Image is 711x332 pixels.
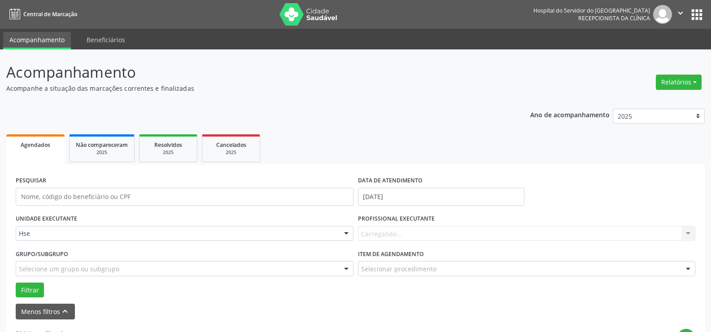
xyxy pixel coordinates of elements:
[19,229,335,238] span: Hse
[6,61,495,84] p: Acompanhamento
[23,10,77,18] span: Central de Marcação
[358,174,423,188] label: DATA DE ATENDIMENTO
[358,212,435,226] label: PROFISSIONAL EXECUTANTE
[533,7,650,14] div: Hospital do Servidor do [GEOGRAPHIC_DATA]
[21,141,50,149] span: Agendados
[358,188,524,206] input: Selecione um intervalo
[16,247,68,261] label: Grupo/Subgrupo
[6,84,495,93] p: Acompanhe a situação das marcações correntes e finalizadas
[16,174,46,188] label: PESQUISAR
[16,283,44,298] button: Filtrar
[60,306,70,316] i: keyboard_arrow_up
[76,141,128,149] span: Não compareceram
[672,5,689,24] button: 
[209,149,253,156] div: 2025
[19,264,119,274] span: Selecione um grupo ou subgrupo
[361,264,436,274] span: Selecionar procedimento
[689,7,705,22] button: apps
[656,75,702,90] button: Relatórios
[530,109,610,120] p: Ano de acompanhamento
[80,32,131,48] a: Beneficiários
[578,14,650,22] span: Recepcionista da clínica
[16,304,75,319] button: Menos filtroskeyboard_arrow_up
[16,188,353,206] input: Nome, código do beneficiário ou CPF
[6,7,77,22] a: Central de Marcação
[676,8,685,18] i: 
[653,5,672,24] img: img
[216,141,246,149] span: Cancelados
[16,212,77,226] label: UNIDADE EXECUTANTE
[3,32,71,49] a: Acompanhamento
[76,149,128,156] div: 2025
[358,247,424,261] label: Item de agendamento
[154,141,182,149] span: Resolvidos
[146,149,191,156] div: 2025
